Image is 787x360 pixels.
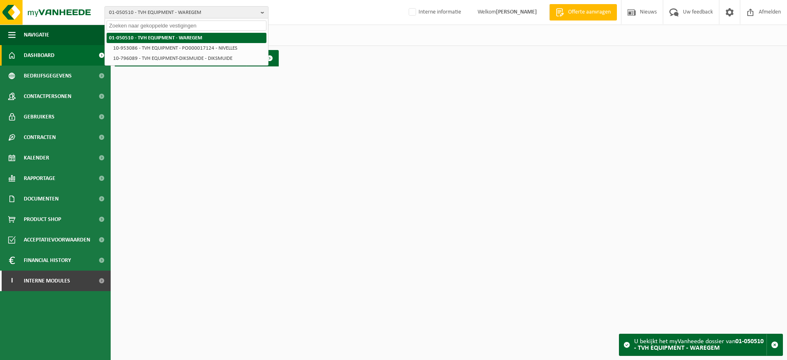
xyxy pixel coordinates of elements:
li: 10-796089 - TVH EQUIPMENT-DIKSMUIDE - DIKSMUIDE [111,53,266,64]
span: I [8,271,16,291]
span: Product Shop [24,209,61,230]
span: Interne modules [24,271,70,291]
span: Contactpersonen [24,86,71,107]
span: Financial History [24,250,71,271]
span: Navigatie [24,25,49,45]
button: 01-050510 - TVH EQUIPMENT - WAREGEM [105,6,268,18]
a: Offerte aanvragen [549,4,617,21]
strong: 01-050510 - TVH EQUIPMENT - WAREGEM [634,338,764,351]
label: Interne informatie [407,6,461,18]
span: Offerte aanvragen [566,8,613,16]
span: Contracten [24,127,56,148]
span: Gebruikers [24,107,55,127]
strong: [PERSON_NAME] [496,9,537,15]
span: Dashboard [24,45,55,66]
span: 01-050510 - TVH EQUIPMENT - WAREGEM [109,7,257,19]
span: Acceptatievoorwaarden [24,230,90,250]
span: Kalender [24,148,49,168]
strong: 01-050510 - TVH EQUIPMENT - WAREGEM [109,35,202,41]
span: Rapportage [24,168,55,189]
span: Bedrijfsgegevens [24,66,72,86]
input: Zoeken naar gekoppelde vestigingen [107,21,266,31]
div: U bekijkt het myVanheede dossier van [634,334,767,355]
li: 10-953086 - TVH EQUIPMENT - PO000017124 - NIVELLES [111,43,266,53]
span: Documenten [24,189,59,209]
